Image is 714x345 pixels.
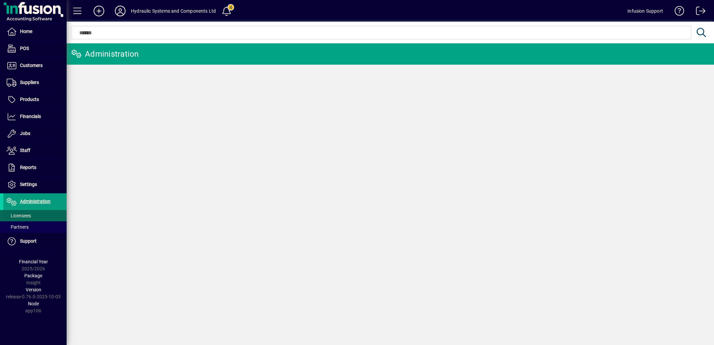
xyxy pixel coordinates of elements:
span: Settings [20,182,37,187]
div: Administration [72,49,139,59]
div: Infusion Support [627,6,663,16]
span: Financials [20,114,41,119]
span: Home [20,29,32,34]
span: Licensees [7,213,31,218]
span: Products [20,97,39,102]
span: Financial Year [19,259,48,264]
span: Support [20,238,37,244]
a: Financials [3,108,67,125]
span: POS [20,46,29,51]
button: Profile [110,5,131,17]
a: Products [3,91,67,108]
span: Staff [20,148,30,153]
a: Jobs [3,125,67,142]
span: Version [26,287,41,292]
button: Add [88,5,110,17]
a: POS [3,40,67,57]
a: Staff [3,142,67,159]
a: Knowledge Base [670,1,684,23]
div: Hydraulic Systems and Components Ltd [131,6,216,16]
a: Home [3,23,67,40]
a: Reports [3,159,67,176]
span: Suppliers [20,80,39,85]
a: Support [3,233,67,250]
span: Administration [20,199,51,204]
a: Partners [3,221,67,233]
a: Logout [691,1,706,23]
span: Node [28,301,39,306]
span: Partners [7,224,29,230]
a: Settings [3,176,67,193]
a: Customers [3,57,67,74]
span: Customers [20,63,43,68]
a: Suppliers [3,74,67,91]
span: Jobs [20,131,30,136]
a: Licensees [3,210,67,221]
span: Package [24,273,42,278]
span: Reports [20,165,36,170]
